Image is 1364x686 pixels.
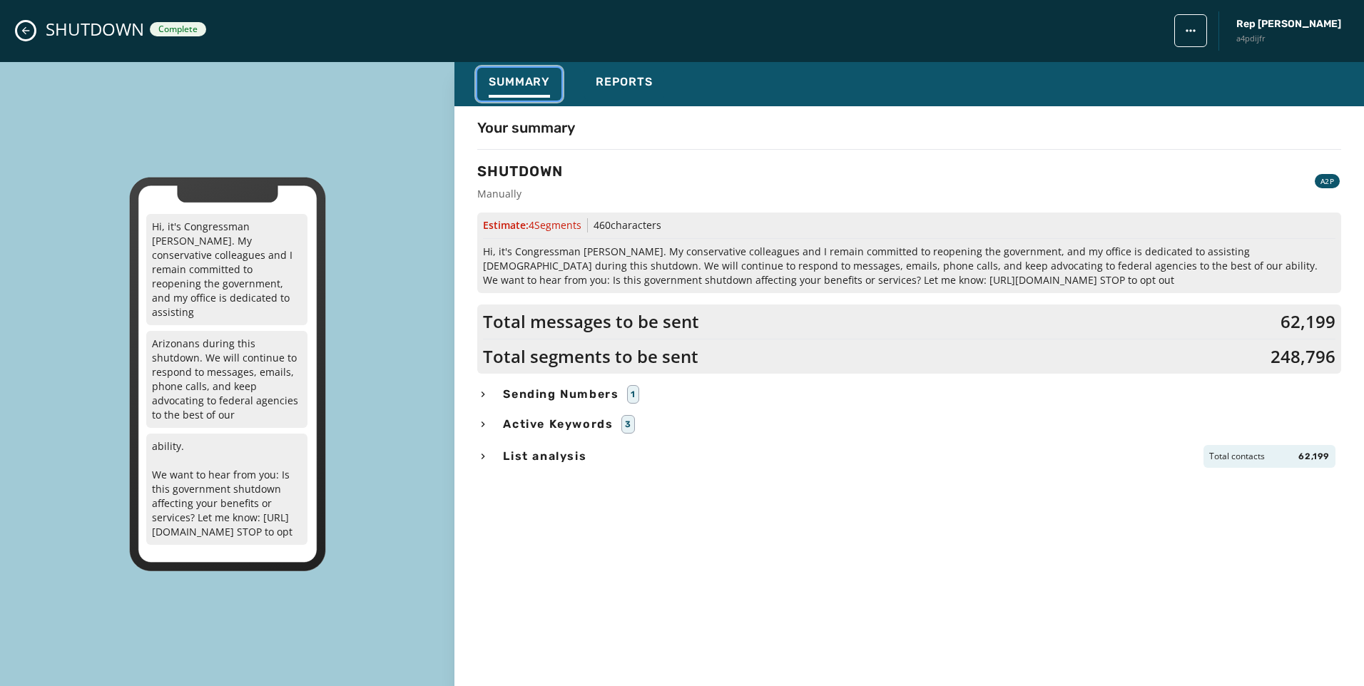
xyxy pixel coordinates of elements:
button: Reports [584,68,664,101]
span: 4 Segment s [529,218,581,232]
div: 1 [627,385,639,404]
span: Total segments to be sent [483,345,698,368]
span: 460 characters [594,218,661,232]
span: Estimate: [483,218,581,232]
span: 62,199 [1298,451,1330,462]
h3: SHUTDOWN [477,161,563,181]
span: a4pdijfr [1236,33,1341,45]
span: Total contacts [1209,451,1265,462]
button: List analysisTotal contacts62,199 [477,445,1341,468]
span: Reports [596,75,653,89]
p: Arizonans during this shutdown. We will continue to respond to messages, emails, phone calls, and... [146,331,307,428]
span: Total messages to be sent [483,310,699,333]
button: Summary [477,68,561,101]
p: Hi, it's Congressman [PERSON_NAME]. My conservative colleagues and I remain committed to reopenin... [146,214,307,325]
span: 248,796 [1271,345,1335,368]
div: 3 [621,415,635,434]
span: Manually [477,187,563,201]
span: Summary [489,75,550,89]
div: A2P [1315,174,1340,188]
span: Hi, it's Congressman [PERSON_NAME]. My conservative colleagues and I remain committed to reopenin... [483,245,1335,287]
span: Rep [PERSON_NAME] [1236,17,1341,31]
p: ability. We want to hear from you: Is this government shutdown affecting your benefits or service... [146,434,307,545]
button: Active Keywords3 [477,415,1341,434]
span: 62,199 [1281,310,1335,333]
button: Sending Numbers1 [477,385,1341,404]
span: List analysis [500,448,589,465]
span: Sending Numbers [500,386,621,403]
h4: Your summary [477,118,575,138]
button: broadcast action menu [1174,14,1207,47]
span: Active Keywords [500,416,616,433]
